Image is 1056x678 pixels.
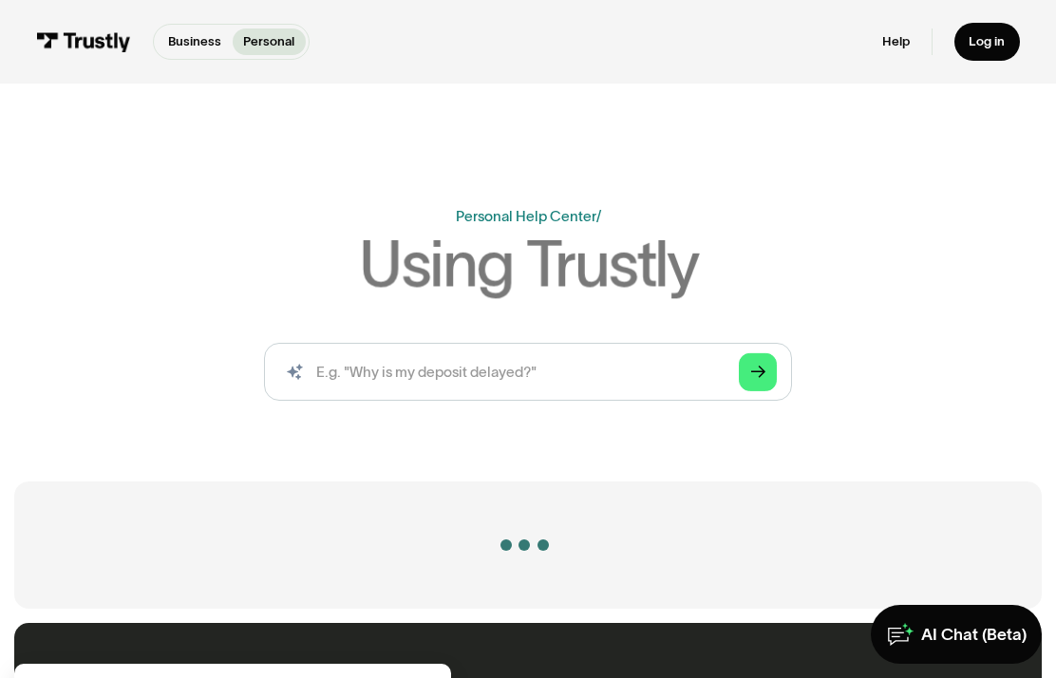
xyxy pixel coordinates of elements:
[871,605,1042,663] a: AI Chat (Beta)
[264,343,791,401] form: Search
[921,624,1027,645] div: AI Chat (Beta)
[596,208,601,224] div: /
[954,23,1020,61] a: Log in
[882,33,910,49] a: Help
[359,233,698,296] h1: Using Trustly
[233,28,306,55] a: Personal
[264,343,791,401] input: search
[36,32,131,52] img: Trustly Logo
[456,208,596,224] a: Personal Help Center
[168,32,221,51] p: Business
[243,32,294,51] p: Personal
[158,28,233,55] a: Business
[969,33,1005,49] div: Log in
